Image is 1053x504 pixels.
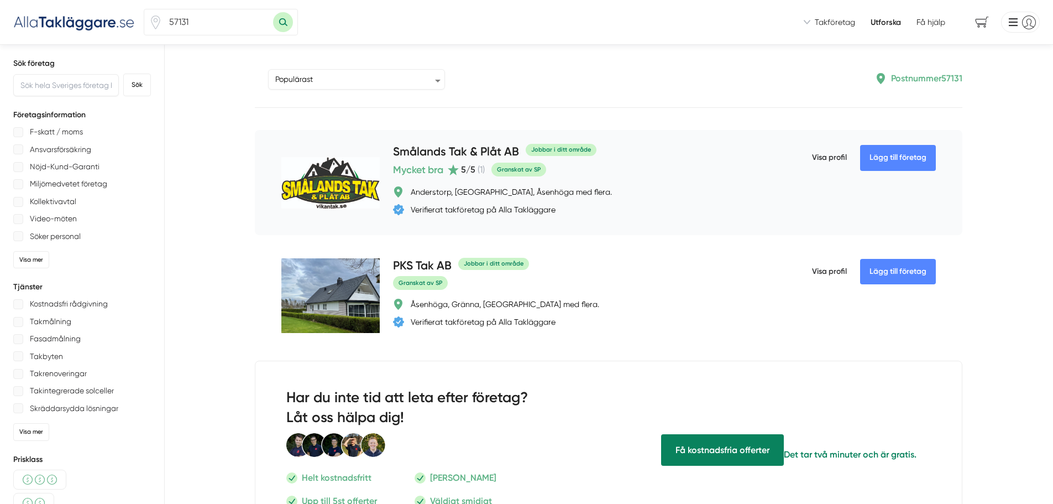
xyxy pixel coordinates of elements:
img: PKS Tak AB [281,258,379,334]
div: Medel [13,470,66,490]
span: Få hjälp [661,434,784,466]
: Lägg till företag [860,145,936,170]
p: [PERSON_NAME] [430,471,496,485]
p: Postnummer 57131 [891,71,962,85]
span: Mycket bra [393,162,443,178]
p: Video-möten [30,212,77,226]
div: Jobbar i ditt område [458,258,529,269]
span: ( 1 ) [478,164,485,175]
div: Visa mer [13,251,49,268]
svg: Pin / Karta [149,15,163,29]
h4: Smålands Tak & Plåt AB [393,143,519,162]
p: Kollektivavtal [30,195,76,209]
h5: Prisklass [13,454,151,465]
input: Skriv ditt postnummer [163,9,273,35]
p: Helt kostnadsfritt [302,471,371,485]
p: Takmålning [30,315,71,329]
p: Det tar två minuter och är gratis. [784,448,916,461]
p: Takbyten [30,350,63,363]
: Lägg till företag [860,259,936,284]
span: Få hjälp [916,17,945,28]
p: Ansvarsförsäkring [30,143,91,157]
span: Granskat av SP [393,276,448,290]
div: Verifierat takföretag på Alla Takläggare [411,204,556,215]
div: Anderstorp, [GEOGRAPHIC_DATA], Åsenhöga med flera. [411,186,612,198]
div: Jobbar i ditt område [526,144,596,155]
input: Sök hela Sveriges företag här... [13,74,119,96]
p: Fasadmålning [30,332,81,346]
span: 5 /5 [461,164,475,175]
h5: Företagsinformation [13,110,151,121]
div: Visa mer [13,423,49,440]
img: Smartproduktion Personal [286,433,386,458]
p: Miljömedvetet företag [30,177,107,191]
p: Kostnadsfri rådgivning [30,297,108,311]
button: Sök [123,74,151,96]
p: Skräddarsydda lösningar [30,402,118,415]
p: Takrenoveringar [30,367,87,381]
div: Verifierat takföretag på Alla Takläggare [411,316,556,328]
button: Sök med postnummer [273,12,293,32]
span: Takföretag [815,17,855,28]
h5: Tjänster [13,282,151,293]
p: F-skatt / moms [30,125,83,139]
span: Klicka för att använda din position. [149,15,163,29]
span: Visa profil [812,143,847,172]
span: navigation-cart [967,13,997,32]
p: Takintegrerade solceller [30,384,114,398]
span: Granskat av SP [491,163,546,176]
img: Smålands Tak & Plåt AB [281,157,379,209]
p: Nöjd-Kund-Garanti [30,160,99,174]
div: Åsenhöga, Gränna, [GEOGRAPHIC_DATA] med flera. [411,299,599,310]
h2: Har du inte tid att leta efter företag? Låt oss hälpa dig! [286,388,571,433]
img: Alla Takläggare [13,13,135,31]
h5: Sök företag [13,58,151,69]
h4: PKS Tak AB [393,257,452,276]
a: Utforska [871,17,901,28]
span: Visa profil [812,257,847,286]
p: Söker personal [30,230,81,243]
